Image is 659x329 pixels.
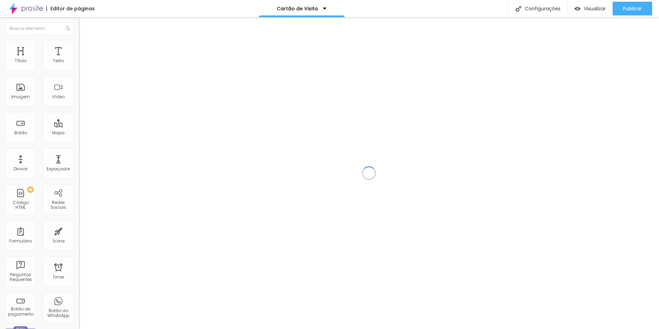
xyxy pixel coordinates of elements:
div: Botão de pagamento [7,307,34,317]
span: Publicar [623,6,642,11]
div: Redes Sociais [45,200,72,210]
button: Publicar [613,2,652,15]
div: Perguntas frequentes [7,272,34,282]
div: Ícone [53,239,65,243]
div: Divisor [14,167,27,171]
div: Formulário [9,239,32,243]
img: Icone [66,26,70,31]
div: Vídeo [52,94,65,99]
div: Título [15,58,26,63]
div: Botão do WhatsApp [45,308,72,318]
p: Cartão de Visita [277,6,318,11]
div: Texto [53,58,64,63]
div: Timer [53,275,64,280]
div: Imagem [11,94,30,99]
div: Mapa [52,131,65,135]
img: view-1.svg [575,6,580,12]
img: Icone [516,6,521,12]
span: Visualizar [584,6,606,11]
input: Buscar elemento [5,22,74,35]
div: Botão [14,131,27,135]
div: Código HTML [7,200,34,210]
div: Editor de páginas [46,6,95,11]
button: Visualizar [568,2,613,15]
div: Espaçador [47,167,70,171]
